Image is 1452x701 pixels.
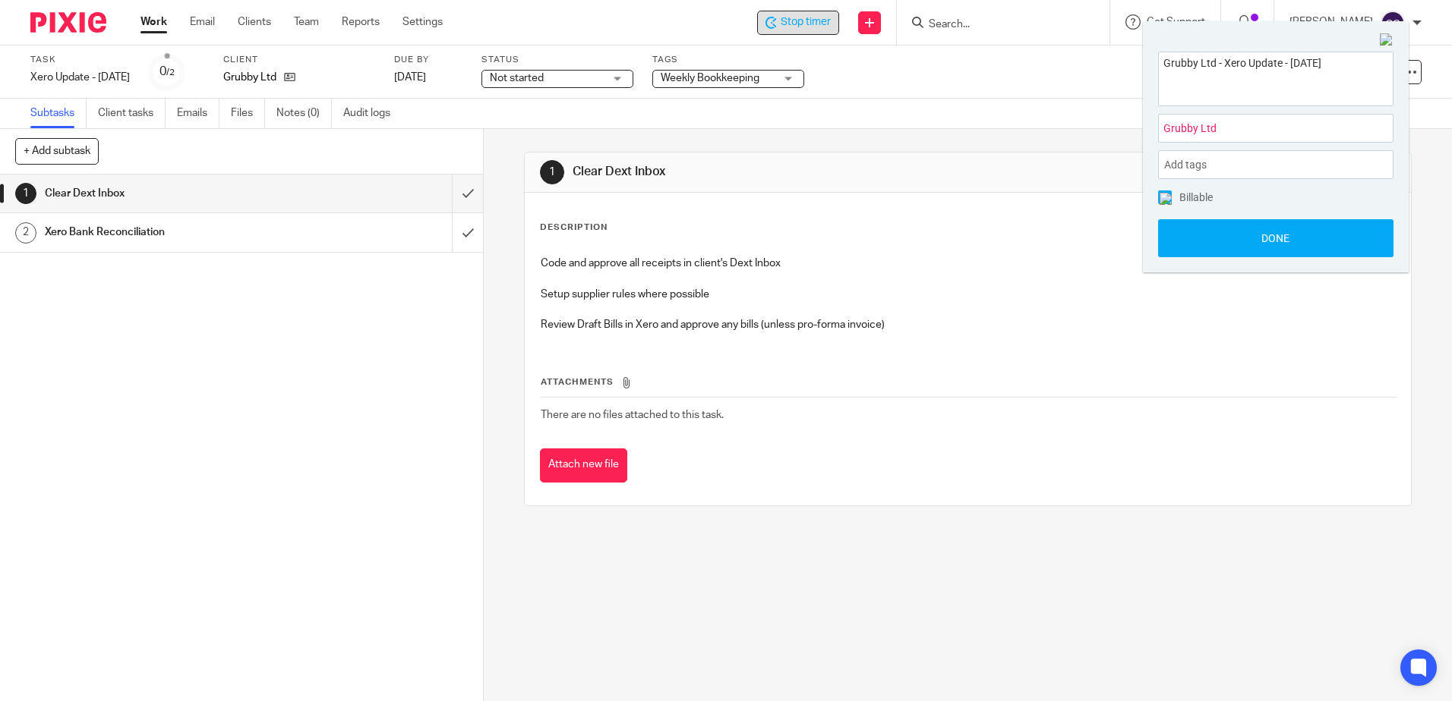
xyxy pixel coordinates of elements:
label: Tags [652,54,804,66]
span: Grubby Ltd [1163,121,1355,137]
label: Due by [394,54,462,66]
span: Not started [490,73,544,83]
div: Xero Update - Tuesday [30,70,130,85]
span: [DATE] [394,72,426,83]
button: Attach new file [540,448,627,483]
p: Description [540,222,608,234]
label: Task [30,54,130,66]
div: Project: Grubby Ltd [1158,114,1394,143]
p: Review Draft Bills in Xero and approve any bills (unless pro-forma invoice) [541,317,1394,332]
span: Get Support [1147,17,1205,27]
span: There are no files attached to this task. [541,410,724,420]
span: Attachments [541,378,614,386]
a: Emails [177,99,219,128]
div: 1 [15,183,36,204]
img: checked.png [1160,193,1172,205]
div: 2 [15,222,36,244]
label: Status [481,54,633,66]
div: 0 [159,63,175,80]
a: Audit logs [343,99,402,128]
div: 1 [540,160,564,184]
p: [PERSON_NAME] [1289,14,1373,30]
a: Subtasks [30,99,87,128]
span: Billable [1179,192,1213,203]
p: Grubby Ltd [223,70,276,85]
div: Xero Update - [DATE] [30,70,130,85]
button: Done [1158,219,1394,257]
img: svg%3E [1381,11,1405,35]
div: Grubby Ltd - Xero Update - Tuesday [757,11,839,35]
img: Close [1380,33,1394,47]
a: Team [294,14,319,30]
a: Notes (0) [276,99,332,128]
a: Clients [238,14,271,30]
span: Add tags [1164,153,1214,177]
a: Work [140,14,167,30]
button: + Add subtask [15,138,99,164]
a: Client tasks [98,99,166,128]
textarea: Grubby Ltd - Xero Update - [DATE] [1159,52,1393,102]
span: Stop timer [781,14,831,30]
p: Setup supplier rules where possible [541,287,1394,302]
a: Settings [402,14,443,30]
label: Client [223,54,375,66]
h1: Clear Dext Inbox [573,164,1000,180]
small: /2 [166,68,175,77]
input: Search [927,18,1064,32]
a: Email [190,14,215,30]
p: Code and approve all receipts in client's Dext Inbox [541,256,1394,271]
span: Weekly Bookkeeping [661,73,759,83]
img: Pixie [30,12,106,33]
a: Files [231,99,265,128]
h1: Clear Dext Inbox [45,182,306,205]
h1: Xero Bank Reconciliation [45,221,306,244]
a: Reports [342,14,380,30]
